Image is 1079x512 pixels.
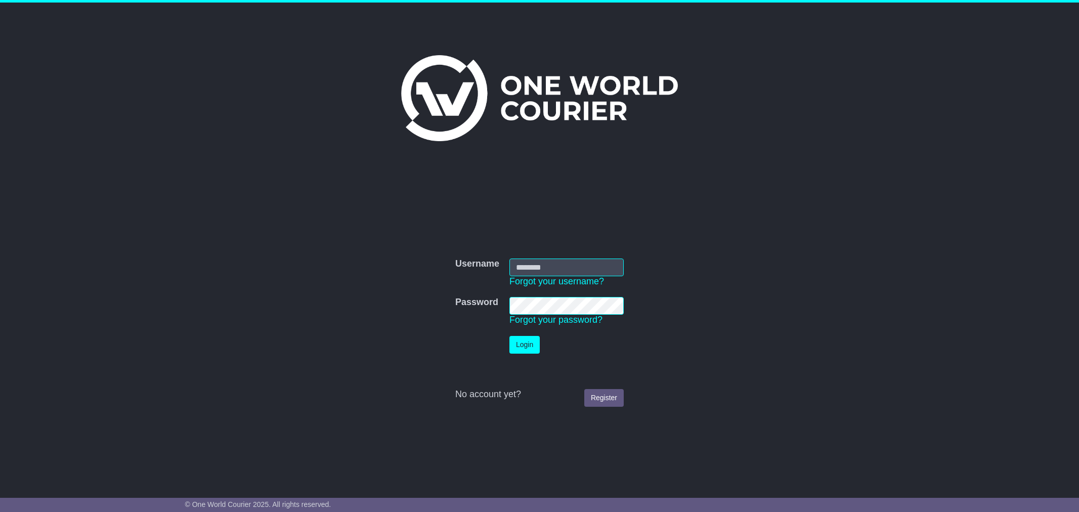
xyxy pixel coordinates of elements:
[455,297,498,308] label: Password
[509,276,604,286] a: Forgot your username?
[401,55,677,141] img: One World
[185,500,331,508] span: © One World Courier 2025. All rights reserved.
[455,259,499,270] label: Username
[584,389,624,407] a: Register
[509,315,602,325] a: Forgot your password?
[509,336,540,354] button: Login
[455,389,624,400] div: No account yet?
